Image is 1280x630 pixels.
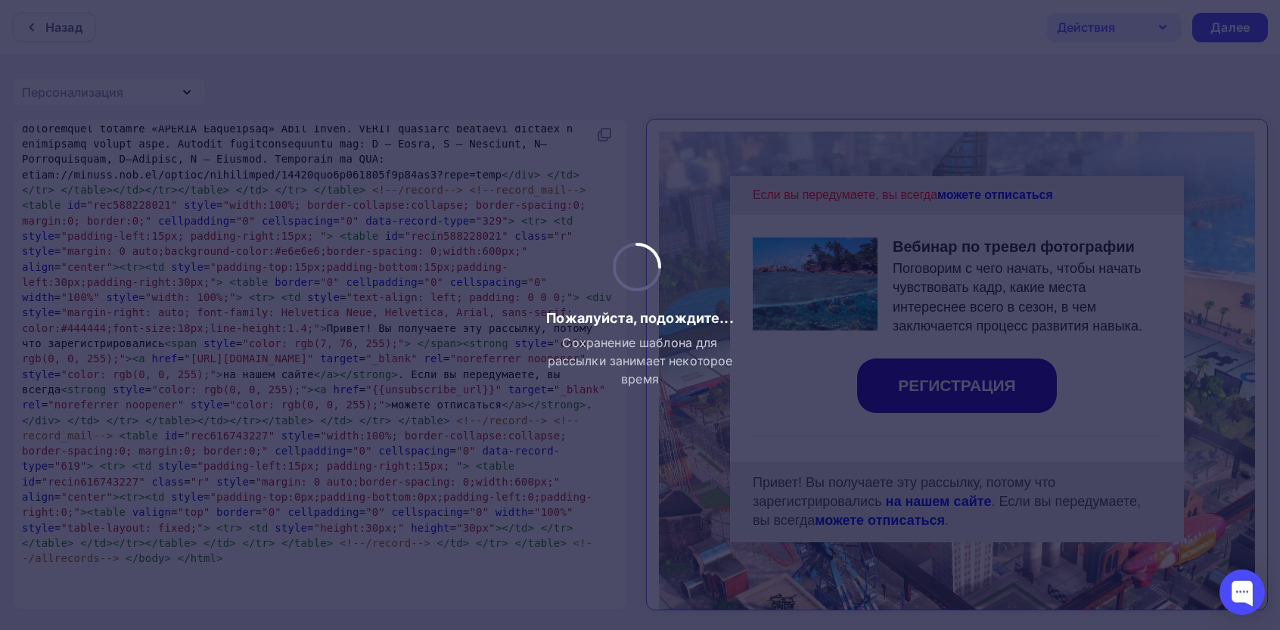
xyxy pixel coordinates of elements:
[94,342,502,399] div: Привет! Вы получаете эту рассылку, потому что зарегистрировались . Если вы передумаете, вы всегда .
[540,334,740,388] span: Сохранение шаблона для рассылки занимает некоторое время
[278,57,394,70] a: можете отписаться
[234,107,476,123] strong: Вебинар по тревел фотографии
[234,128,502,204] div: Поговорим с чего начать, чтобы начать чувствовать кадр, какие места интереснее всего в сезон, в ч...
[156,381,286,396] a: можете отписаться
[227,362,333,377] a: на нашем сайте
[94,327,502,331] div: LORE Ipsumdo, sita consec, adipiscing, eli seddo EIUS tem incidi. U 3328 labo etd magnaaliq enima...
[94,56,502,72] div: Если вы передумаете, вы всегда
[198,227,397,281] a: РЕГИСТРАЦИЯ
[546,309,733,327] span: Пожалуйста, подождите...
[94,106,219,199] img: ostrova-more.jpg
